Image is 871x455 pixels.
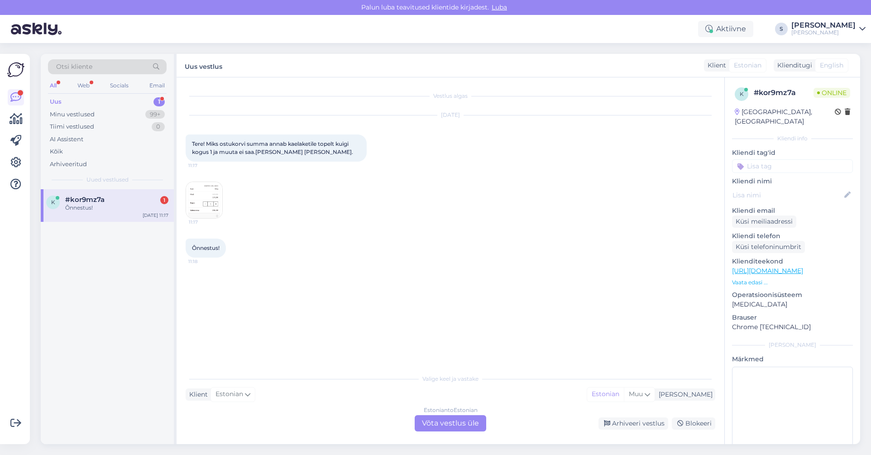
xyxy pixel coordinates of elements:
[186,390,208,399] div: Klient
[587,388,624,401] div: Estonian
[732,148,853,158] p: Kliendi tag'id
[153,97,165,106] div: 1
[50,122,94,131] div: Tiimi vestlused
[50,147,63,156] div: Kõik
[186,92,715,100] div: Vestlus algas
[820,61,843,70] span: English
[791,29,856,36] div: [PERSON_NAME]
[598,417,668,430] div: Arhiveeri vestlus
[732,159,853,173] input: Lisa tag
[629,390,643,398] span: Muu
[108,80,130,91] div: Socials
[814,88,850,98] span: Online
[50,97,62,106] div: Uus
[732,231,853,241] p: Kliendi telefon
[7,61,24,78] img: Askly Logo
[732,177,853,186] p: Kliendi nimi
[735,107,835,126] div: [GEOGRAPHIC_DATA], [GEOGRAPHIC_DATA]
[791,22,866,36] a: [PERSON_NAME][PERSON_NAME]
[65,196,105,204] span: #kor9mz7a
[50,160,87,169] div: Arhiveeritud
[732,322,853,332] p: Chrome [TECHNICAL_ID]
[672,417,715,430] div: Blokeeri
[732,267,803,275] a: [URL][DOMAIN_NAME]
[704,61,726,70] div: Klient
[732,278,853,287] p: Vaata edasi ...
[754,87,814,98] div: # kor9mz7a
[732,341,853,349] div: [PERSON_NAME]
[732,313,853,322] p: Brauser
[192,244,220,251] span: Ônnestus!
[189,219,223,225] span: 11:17
[775,23,788,35] div: S
[186,182,222,218] img: Attachment
[732,290,853,300] p: Operatsioonisüsteem
[732,134,853,143] div: Kliendi info
[152,122,165,131] div: 0
[774,61,812,70] div: Klienditugi
[86,176,129,184] span: Uued vestlused
[698,21,753,37] div: Aktiivne
[148,80,167,91] div: Email
[188,162,222,169] span: 11:17
[732,206,853,216] p: Kliendi email
[186,375,715,383] div: Valige keel ja vastake
[424,406,478,414] div: Estonian to Estonian
[65,204,168,212] div: Ônnestus!
[50,135,83,144] div: AI Assistent
[192,140,353,155] span: Tere! Miks ostukorvi summa annab kaelaketile topelt kuigi kogus 1 ja muuta ei saa.[PERSON_NAME] [...
[188,258,222,265] span: 11:18
[732,241,805,253] div: Küsi telefoninumbrit
[791,22,856,29] div: [PERSON_NAME]
[51,199,55,206] span: k
[732,257,853,266] p: Klienditeekond
[732,300,853,309] p: [MEDICAL_DATA]
[50,110,95,119] div: Minu vestlused
[160,196,168,204] div: 1
[215,389,243,399] span: Estonian
[56,62,92,72] span: Otsi kliente
[655,390,713,399] div: [PERSON_NAME]
[415,415,486,431] div: Võta vestlus üle
[143,212,168,219] div: [DATE] 11:17
[732,190,842,200] input: Lisa nimi
[740,91,744,97] span: k
[732,216,796,228] div: Küsi meiliaadressi
[732,354,853,364] p: Märkmed
[734,61,761,70] span: Estonian
[186,111,715,119] div: [DATE]
[145,110,165,119] div: 99+
[185,59,222,72] label: Uus vestlus
[48,80,58,91] div: All
[489,3,510,11] span: Luba
[76,80,91,91] div: Web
